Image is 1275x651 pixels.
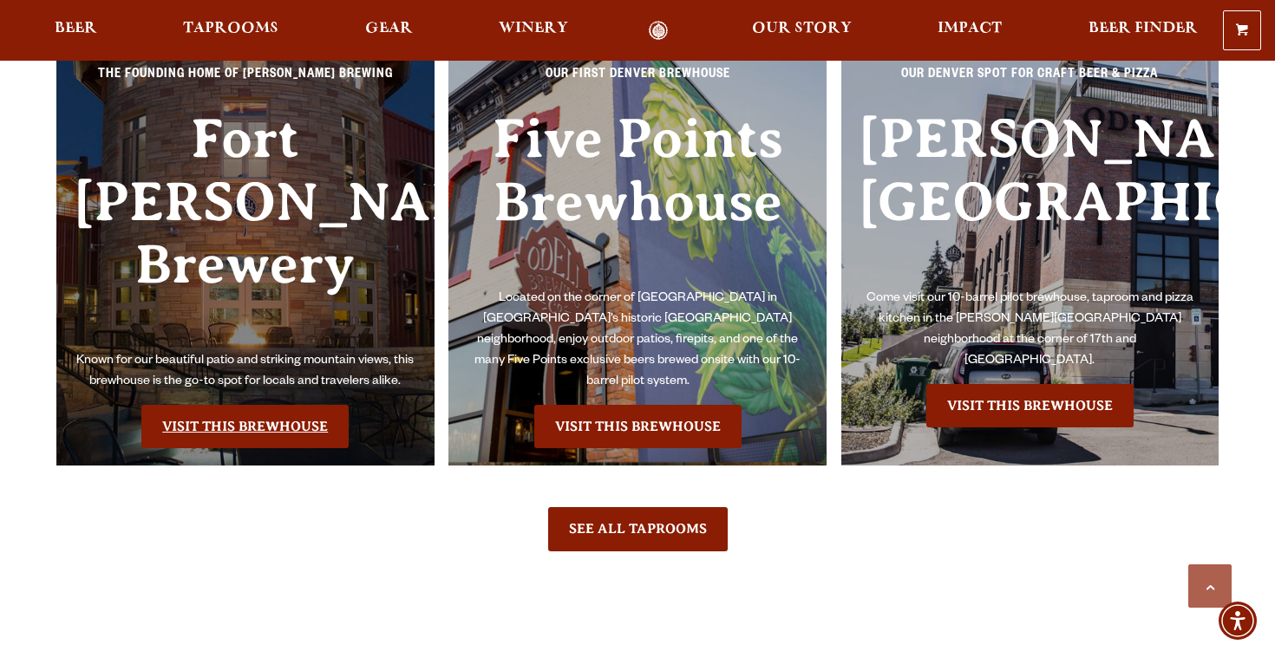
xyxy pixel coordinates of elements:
h3: Fort [PERSON_NAME] Brewery [74,107,417,351]
span: Taprooms [183,22,278,36]
a: Taprooms [172,21,290,41]
a: Our Story [741,21,863,41]
a: Impact [926,21,1013,41]
p: Our Denver spot for craft beer & pizza [859,65,1202,96]
p: Known for our beautiful patio and striking mountain views, this brewhouse is the go-to spot for l... [74,351,417,393]
a: Winery [487,21,579,41]
p: Located on the corner of [GEOGRAPHIC_DATA] in [GEOGRAPHIC_DATA]’s historic [GEOGRAPHIC_DATA] neig... [466,289,809,393]
span: Winery [499,22,568,36]
a: Odell Home [626,21,691,41]
a: See All Taprooms [548,507,728,550]
p: Come visit our 10-barrel pilot brewhouse, taproom and pizza kitchen in the [PERSON_NAME][GEOGRAPH... [859,289,1202,372]
span: Gear [365,22,413,36]
p: The Founding Home of [PERSON_NAME] Brewing [74,65,417,96]
span: Beer Finder [1089,22,1198,36]
a: Gear [354,21,424,41]
a: Scroll to top [1188,564,1232,608]
span: Beer [55,22,97,36]
h3: Five Points Brewhouse [466,107,809,289]
span: Our Story [752,22,852,36]
span: Impact [938,22,1002,36]
a: Beer Finder [1077,21,1209,41]
p: Our First Denver Brewhouse [466,65,809,96]
a: Visit the Sloan’s Lake Brewhouse [926,384,1134,427]
a: Visit the Fort Collin's Brewery & Taproom [141,405,349,448]
a: Beer [43,21,108,41]
div: Accessibility Menu [1219,602,1257,640]
a: Visit the Five Points Brewhouse [534,405,742,448]
h3: [PERSON_NAME][GEOGRAPHIC_DATA] [859,107,1202,289]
